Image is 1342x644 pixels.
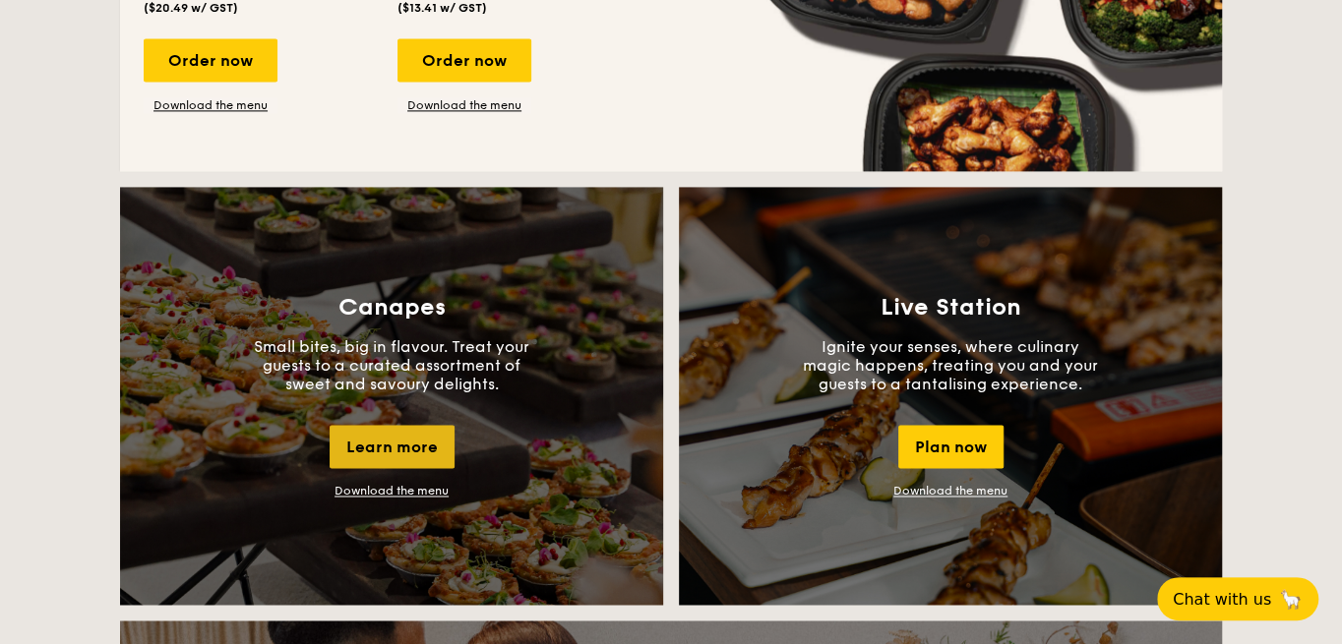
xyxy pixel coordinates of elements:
a: Download the menu [397,97,531,113]
button: Chat with us🦙 [1157,577,1318,620]
span: ($20.49 w/ GST) [144,1,238,15]
div: Order now [397,38,531,82]
span: Chat with us [1173,590,1271,609]
a: Download the menu [144,97,277,113]
p: Ignite your senses, where culinary magic happens, treating you and your guests to a tantalising e... [803,337,1098,393]
span: ($13.41 w/ GST) [397,1,487,15]
a: Download the menu [335,484,449,498]
h3: Canapes [338,294,446,322]
span: 🦙 [1279,588,1303,611]
a: Download the menu [893,484,1007,498]
h3: Live Station [881,294,1021,322]
p: Small bites, big in flavour. Treat your guests to a curated assortment of sweet and savoury delig... [244,337,539,393]
div: Learn more [330,425,455,468]
div: Order now [144,38,277,82]
div: Plan now [898,425,1004,468]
